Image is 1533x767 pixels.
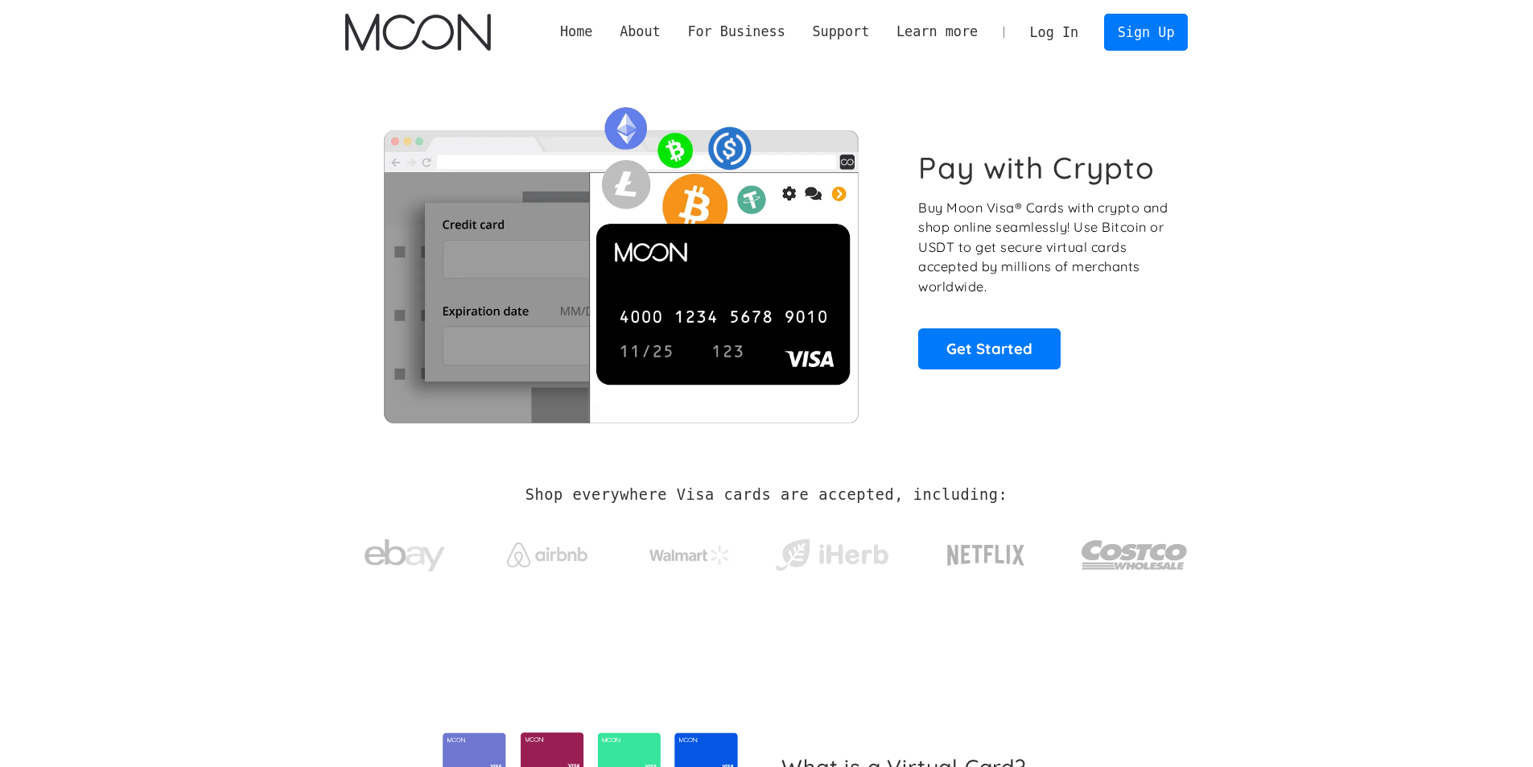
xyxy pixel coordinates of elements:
a: Walmart [629,530,749,573]
a: home [345,14,491,51]
div: For Business [674,22,799,42]
img: Airbnb [507,542,587,567]
a: Costco [1081,509,1189,593]
div: For Business [687,22,785,42]
a: ebay [345,514,465,589]
h2: Shop everywhere Visa cards are accepted, including: [525,486,1008,504]
img: iHerb [772,534,892,576]
img: Costco [1081,525,1189,585]
div: Support [812,22,869,42]
img: Moon Logo [345,14,491,51]
p: Buy Moon Visa® Cards with crypto and shop online seamlessly! Use Bitcoin or USDT to get secure vi... [918,198,1170,297]
h1: Pay with Crypto [918,150,1155,186]
a: Sign Up [1104,14,1188,50]
img: Moon Cards let you spend your crypto anywhere Visa is accepted. [345,96,896,423]
a: Log In [1016,14,1092,50]
img: Walmart [649,546,730,565]
div: About [606,22,674,42]
div: About [620,22,661,42]
div: Support [799,22,883,42]
div: Learn more [896,22,978,42]
a: Get Started [918,328,1061,369]
a: Home [546,22,606,42]
img: ebay [365,530,445,581]
a: iHerb [772,518,892,584]
a: Netflix [914,519,1058,583]
div: Learn more [883,22,991,42]
img: Netflix [946,535,1026,575]
a: Airbnb [487,526,607,575]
